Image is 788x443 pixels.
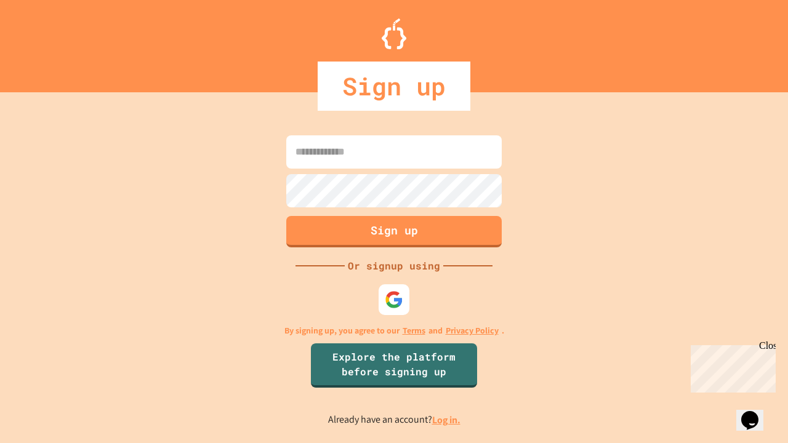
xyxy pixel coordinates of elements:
[385,290,403,309] img: google-icon.svg
[403,324,425,337] a: Terms
[5,5,85,78] div: Chat with us now!Close
[736,394,776,431] iframe: chat widget
[446,324,499,337] a: Privacy Policy
[311,343,477,388] a: Explore the platform before signing up
[432,413,460,426] a: Log in.
[686,340,776,393] iframe: chat widget
[286,216,502,247] button: Sign up
[284,324,504,337] p: By signing up, you agree to our and .
[382,18,406,49] img: Logo.svg
[318,62,470,111] div: Sign up
[345,258,443,273] div: Or signup using
[328,412,460,428] p: Already have an account?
